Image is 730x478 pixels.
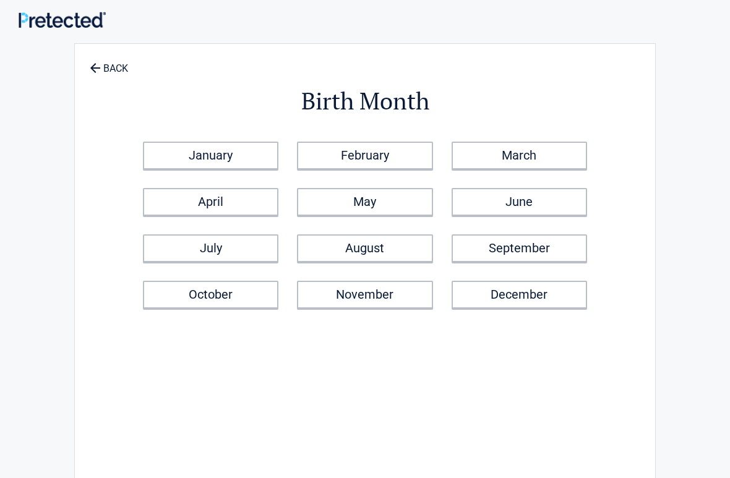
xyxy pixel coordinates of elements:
a: March [452,142,587,169]
h2: Birth Month [143,85,587,117]
a: July [143,234,278,262]
a: November [297,281,432,309]
a: April [143,188,278,216]
a: October [143,281,278,309]
a: February [297,142,432,169]
a: June [452,188,587,216]
a: August [297,234,432,262]
a: December [452,281,587,309]
a: May [297,188,432,216]
a: September [452,234,587,262]
a: January [143,142,278,169]
img: Main Logo [19,12,106,28]
a: BACK [87,52,131,74]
